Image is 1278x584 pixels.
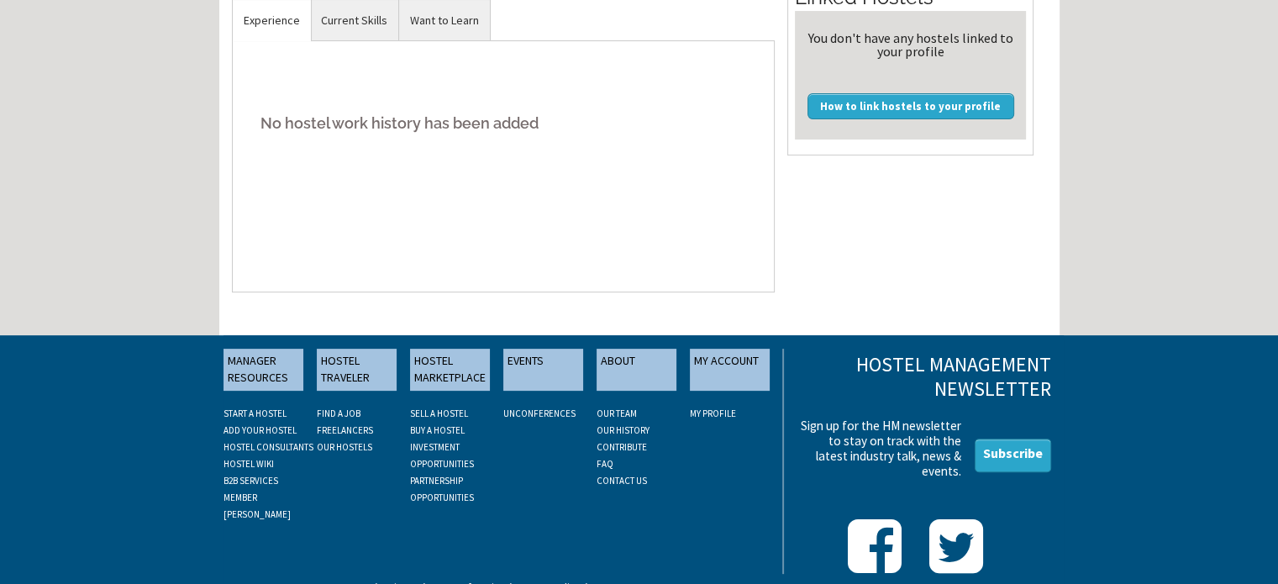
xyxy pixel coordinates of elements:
a: My Profile [690,408,736,419]
div: You don't have any hostels linked to your profile [802,31,1019,58]
a: START A HOSTEL [224,408,287,419]
h3: Hostel Management Newsletter [796,353,1050,402]
a: FAQ [597,458,613,470]
a: How to link hostels to your profile [807,93,1014,118]
a: MANAGER RESOURCES [224,349,303,391]
a: OUR TEAM [597,408,637,419]
a: CONTRIBUTE [597,441,647,453]
a: CONTACT US [597,475,647,487]
a: HOSTEL WIKI [224,458,274,470]
a: PARTNERSHIP OPPORTUNITIES [410,475,474,503]
a: MY ACCOUNT [690,349,770,391]
a: UNCONFERENCES [503,408,576,419]
a: HOSTEL MARKETPLACE [410,349,490,391]
a: Subscribe [975,439,1051,472]
a: OUR HISTORY [597,424,650,436]
a: EVENTS [503,349,583,391]
a: B2B SERVICES [224,475,278,487]
a: HOSTEL CONSULTANTS [224,441,313,453]
p: Sign up for the HM newsletter to stay on track with the latest industry talk, news & events. [796,418,961,480]
a: HOSTEL TRAVELER [317,349,397,391]
a: FREELANCERS [317,424,373,436]
a: FIND A JOB [317,408,360,419]
h5: No hostel work history has been added [245,97,762,149]
a: BUY A HOSTEL [410,424,465,436]
a: SELL A HOSTEL [410,408,468,419]
a: INVESTMENT OPPORTUNITIES [410,441,474,470]
a: OUR HOSTELS [317,441,372,453]
a: ABOUT [597,349,676,391]
a: ADD YOUR HOSTEL [224,424,297,436]
a: MEMBER [PERSON_NAME] [224,492,291,520]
